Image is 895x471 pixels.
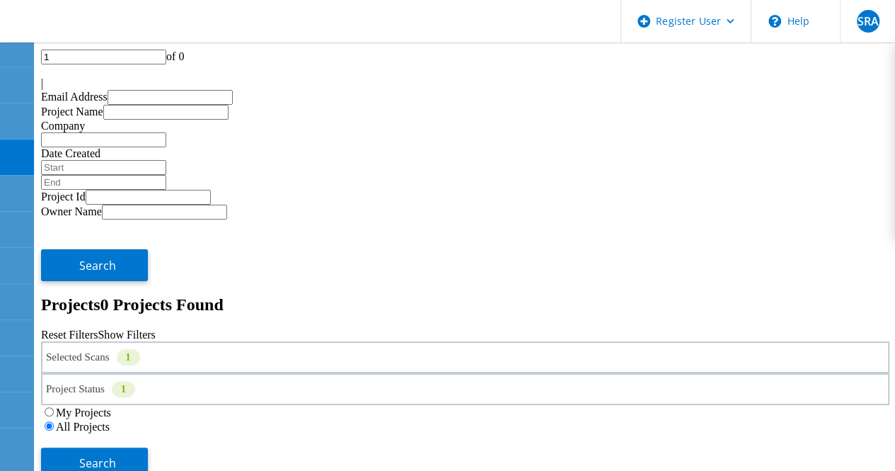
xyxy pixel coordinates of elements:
a: Show Filters [98,329,155,341]
div: 1 [117,349,140,365]
div: 1 [112,381,135,397]
label: Email Address [41,91,108,103]
div: Selected Scans [41,341,889,373]
svg: \n [768,15,781,28]
div: Project Status [41,373,889,405]
label: Project Name [41,106,103,118]
input: End [41,175,166,190]
span: SRA [857,16,878,27]
span: of 0 [166,50,184,62]
label: Owner Name [41,205,102,217]
label: Company [41,120,85,132]
label: All Projects [56,421,110,433]
span: 0 Projects Found [100,295,224,314]
b: Projects [41,295,100,314]
label: My Projects [56,407,111,419]
label: Project Id [41,191,86,203]
label: Date Created [41,147,100,159]
span: Search [79,258,116,273]
a: Reset Filters [41,329,98,341]
input: Start [41,160,166,175]
button: Search [41,249,148,281]
span: Search [79,455,116,471]
div: | [41,77,889,90]
a: Live Optics Dashboard [14,28,166,40]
